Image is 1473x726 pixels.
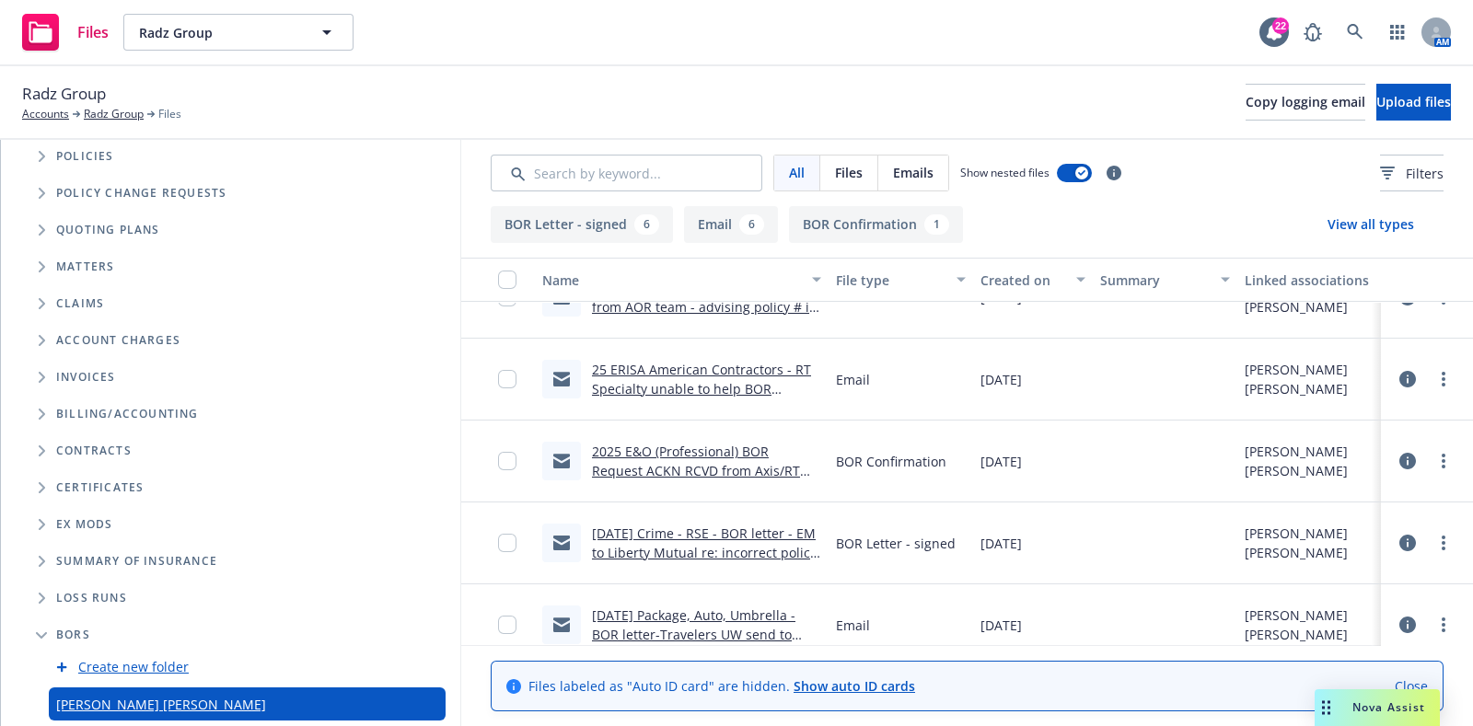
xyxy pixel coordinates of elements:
[980,452,1022,471] span: [DATE]
[634,214,659,235] div: 6
[1337,14,1374,51] a: Search
[22,82,106,106] span: Radz Group
[15,6,116,58] a: Files
[56,151,114,162] span: Policies
[1315,689,1338,726] div: Drag to move
[893,163,934,182] span: Emails
[836,271,945,290] div: File type
[835,163,863,182] span: Files
[980,534,1022,553] span: [DATE]
[56,556,217,567] span: Summary of insurance
[794,677,915,695] a: Show auto ID cards
[789,206,963,243] button: BOR Confirmation
[739,214,764,235] div: 6
[498,534,516,552] input: Toggle Row Selected
[56,298,104,309] span: Claims
[836,452,946,471] span: BOR Confirmation
[498,370,516,388] input: Toggle Row Selected
[56,409,199,420] span: Billing/Accounting
[1246,84,1365,121] button: Copy logging email
[980,271,1065,290] div: Created on
[1298,206,1444,243] button: View all types
[1245,605,1374,644] div: [PERSON_NAME] [PERSON_NAME]
[56,629,90,640] span: BORs
[960,165,1050,180] span: Show nested files
[1395,676,1428,696] a: Close
[1245,442,1374,480] div: [PERSON_NAME] [PERSON_NAME]
[78,657,189,676] a: Create new folder
[56,225,160,236] span: Quoting plans
[973,258,1093,302] button: Created on
[56,372,116,383] span: Invoices
[56,445,132,456] span: Contracts
[1246,93,1365,110] span: Copy logging email
[1237,258,1381,302] button: Linked associations
[542,271,801,290] div: Name
[123,14,354,51] button: Radz Group
[980,616,1022,635] span: [DATE]
[980,370,1022,389] span: [DATE]
[498,616,516,634] input: Toggle Row Selected
[592,279,816,335] a: [DATE] Crime Liberty Mutual - EM from AOR team - advising policy # is inaccurate.msg
[1376,93,1451,110] span: Upload files
[498,271,516,289] input: Select all
[1432,614,1455,636] a: more
[56,593,127,604] span: Loss Runs
[491,155,762,191] input: Search by keyword...
[1100,271,1209,290] div: Summary
[84,106,144,122] a: Radz Group
[836,370,870,389] span: Email
[1432,368,1455,390] a: more
[56,695,266,714] a: [PERSON_NAME] [PERSON_NAME]
[1,96,460,396] div: Tree Example
[592,443,800,499] a: 2025 E&O (Professional) BOR Request ACKN RCVD from Axis/RT Specialty.msg
[829,258,972,302] button: File type
[56,482,144,493] span: Certificates
[924,214,949,235] div: 1
[56,188,226,199] span: Policy change requests
[592,524,817,581] a: [DATE] Crime - RSE - BOR letter - EM to Liberty Mutual re: incorrect policy number.msg
[1245,524,1374,562] div: [PERSON_NAME] [PERSON_NAME]
[836,616,870,635] span: Email
[77,25,109,40] span: Files
[1432,532,1455,554] a: more
[56,335,180,346] span: Account charges
[1245,271,1374,290] div: Linked associations
[1352,699,1425,715] span: Nova Assist
[22,106,69,122] a: Accounts
[528,676,915,696] span: Files labeled as "Auto ID card" are hidden.
[1380,164,1444,183] span: Filters
[158,106,181,122] span: Files
[836,534,956,553] span: BOR Letter - signed
[139,23,298,42] span: Radz Group
[1380,155,1444,191] button: Filters
[1315,689,1440,726] button: Nova Assist
[592,361,811,436] a: 25 ERISA American Contractors - RT Specialty unable to help BOR [PERSON_NAME] [PERSON_NAME].msg
[1272,17,1289,34] div: 22
[56,519,112,530] span: Ex Mods
[1432,450,1455,472] a: more
[1245,360,1374,398] div: [PERSON_NAME] [PERSON_NAME]
[1379,14,1416,51] a: Switch app
[1093,258,1236,302] button: Summary
[592,606,795,663] a: [DATE] Package, Auto, Umbrella - BOR letter-Travelers UW send to processing.msg
[684,206,778,243] button: Email
[498,452,516,470] input: Toggle Row Selected
[535,258,829,302] button: Name
[1376,84,1451,121] button: Upload files
[491,206,673,243] button: BOR Letter - signed
[1406,164,1444,183] span: Filters
[1294,14,1331,51] a: Report a Bug
[789,163,805,182] span: All
[56,261,114,272] span: Matters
